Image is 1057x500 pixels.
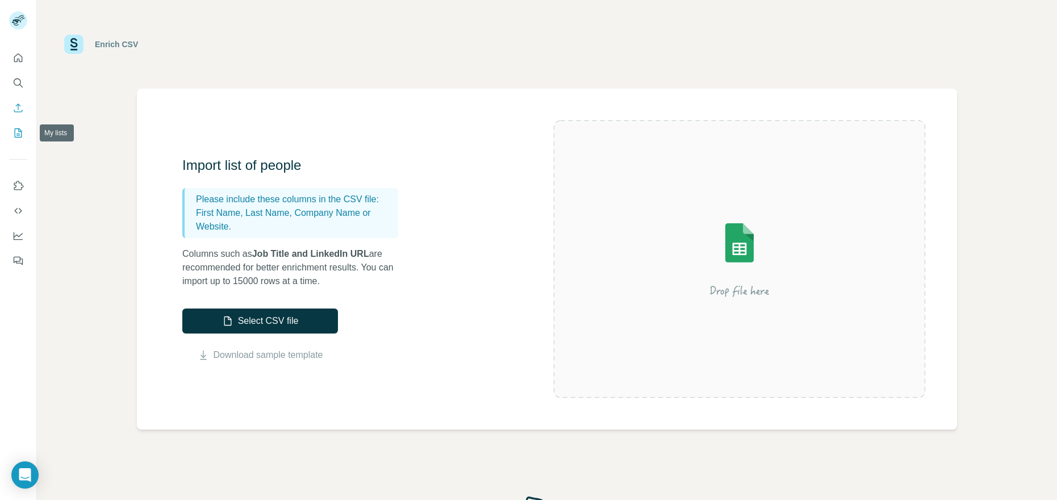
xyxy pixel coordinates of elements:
button: Search [9,73,27,93]
p: Please include these columns in the CSV file: [196,193,394,206]
button: Enrich CSV [9,98,27,118]
button: Feedback [9,251,27,271]
img: Surfe Logo [64,35,83,54]
button: Use Surfe on LinkedIn [9,176,27,196]
div: Enrich CSV [95,39,138,50]
button: My lists [9,123,27,143]
button: Select CSV file [182,309,338,334]
h3: Import list of people [182,156,410,174]
button: Quick start [9,48,27,68]
button: Dashboard [9,226,27,246]
span: Job Title and LinkedIn URL [252,249,369,259]
p: Columns such as are recommended for better enrichment results. You can import up to 15000 rows at... [182,247,410,288]
p: First Name, Last Name, Company Name or Website. [196,206,394,234]
button: Download sample template [182,348,338,362]
img: Surfe Illustration - Drop file here or select below [637,191,842,327]
a: Download sample template [214,348,323,362]
div: Open Intercom Messenger [11,461,39,489]
button: Use Surfe API [9,201,27,221]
